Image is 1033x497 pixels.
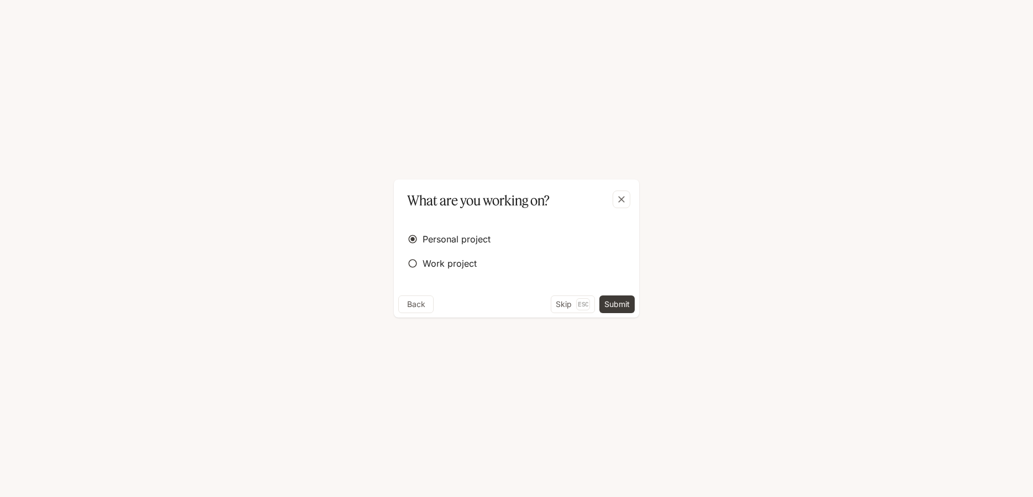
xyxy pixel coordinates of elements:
[423,257,477,270] span: Work project
[398,295,434,313] button: Back
[423,232,491,246] span: Personal project
[407,191,550,210] p: What are you working on?
[599,295,635,313] button: Submit
[551,295,595,313] button: SkipEsc
[576,298,590,310] p: Esc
